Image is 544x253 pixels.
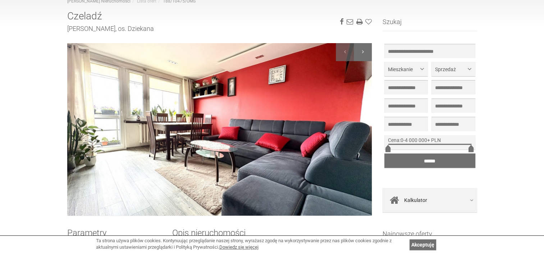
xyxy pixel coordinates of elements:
span: 0 [401,137,403,143]
span: Sprzedaż [435,66,466,73]
h3: Szukaj [383,18,477,31]
span: Cena: [388,137,401,143]
img: Mieszkanie Sprzedaż Czeladź Piaski os. Dziekana [67,43,372,216]
a: Dowiedz się więcej [219,244,259,250]
button: Sprzedaż [431,62,475,76]
h2: Opis nieruchomości [172,228,372,243]
span: Kalkulator [404,195,427,205]
span: 4 000 000+ PLN [405,137,441,143]
h1: Czeladź [67,11,372,22]
h3: Najnowsze oferty [383,230,477,243]
div: Ta strona używa plików cookies. Kontynuując przeglądanie naszej strony, wyrażasz zgodę na wykorzy... [96,238,406,251]
button: Mieszkanie [384,62,428,76]
div: - [384,135,475,149]
h2: [PERSON_NAME], os. Dziekana [67,25,372,32]
h2: Parametry [67,228,161,243]
span: Mieszkanie [388,66,419,73]
a: Akceptuję [410,239,436,250]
